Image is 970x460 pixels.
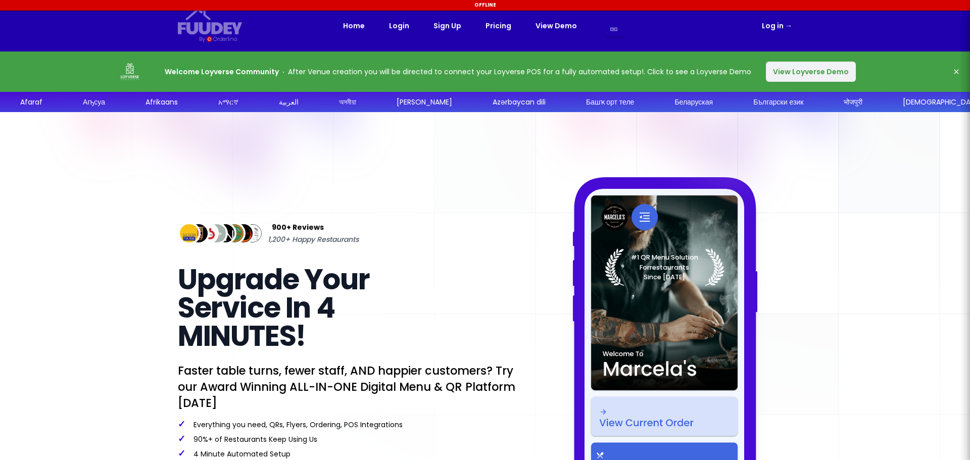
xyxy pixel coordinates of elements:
[397,97,452,108] div: [PERSON_NAME]
[844,97,862,108] div: भोजपुरी
[214,222,237,245] img: Review Img
[232,222,255,245] img: Review Img
[272,221,324,233] span: 900+ Reviews
[199,35,205,43] div: By
[165,67,279,77] strong: Welcome Loyverse Community
[165,66,751,78] p: After Venue creation you will be directed to connect your Loyverse POS for a fully automated setu...
[605,248,724,286] img: Laurel
[223,222,246,245] img: Review Img
[674,97,713,108] div: Беларуская
[753,97,803,108] div: Български език
[241,222,264,245] img: Review Img
[178,363,517,411] p: Faster table turns, fewer staff, AND happier customers? Try our Award Winning ALL-IN-ONE Digital ...
[279,97,299,108] div: العربية
[178,8,243,35] svg: {/* Added fill="currentColor" here */} {/* This rectangle defines the background. Its explicit fi...
[145,97,178,108] div: Afrikaans
[493,97,546,108] div: Azərbaycan dili
[178,418,185,430] span: ✓
[178,434,517,444] p: 90%+ of Restaurants Keep Using Us
[178,419,517,430] p: Everything you need, QRs, Flyers, Ordering, POS Integrations
[178,260,369,356] span: Upgrade Your Service In 4 MINUTES!
[762,20,792,32] a: Log in
[785,21,792,31] span: →
[178,448,517,459] p: 4 Minute Automated Setup
[218,97,238,108] div: አማርኛ
[486,20,511,32] a: Pricing
[586,97,634,108] div: Башҡорт теле
[178,222,201,245] img: Review Img
[83,97,105,108] div: Аҧсуа
[389,20,409,32] a: Login
[2,2,968,9] div: Offline
[196,222,219,245] img: Review Img
[187,222,210,245] img: Review Img
[339,97,356,108] div: অসমীয়া
[178,432,185,445] span: ✓
[766,62,856,82] button: View Loyverse Demo
[20,97,42,108] div: Afaraf
[205,222,228,245] img: Review Img
[536,20,577,32] a: View Demo
[343,20,365,32] a: Home
[213,35,237,43] div: Orderlina
[178,447,185,459] span: ✓
[433,20,461,32] a: Sign Up
[268,233,359,245] span: 1,200+ Happy Restaurants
